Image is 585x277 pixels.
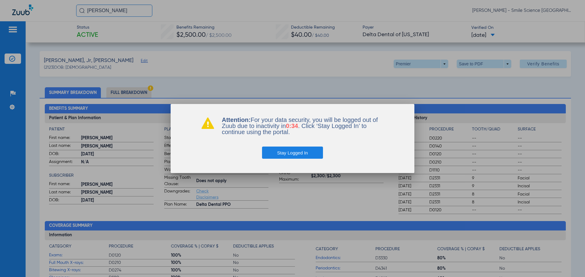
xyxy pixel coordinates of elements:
p: For your data security, you will be logged out of Zuub due to inactivity in . Click ‘Stay Logged ... [222,117,384,135]
button: Stay Logged In [262,147,323,159]
span: 0:34 [286,123,298,129]
iframe: Chat Widget [555,248,585,277]
img: warning [201,117,214,129]
b: Attention: [222,116,250,123]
